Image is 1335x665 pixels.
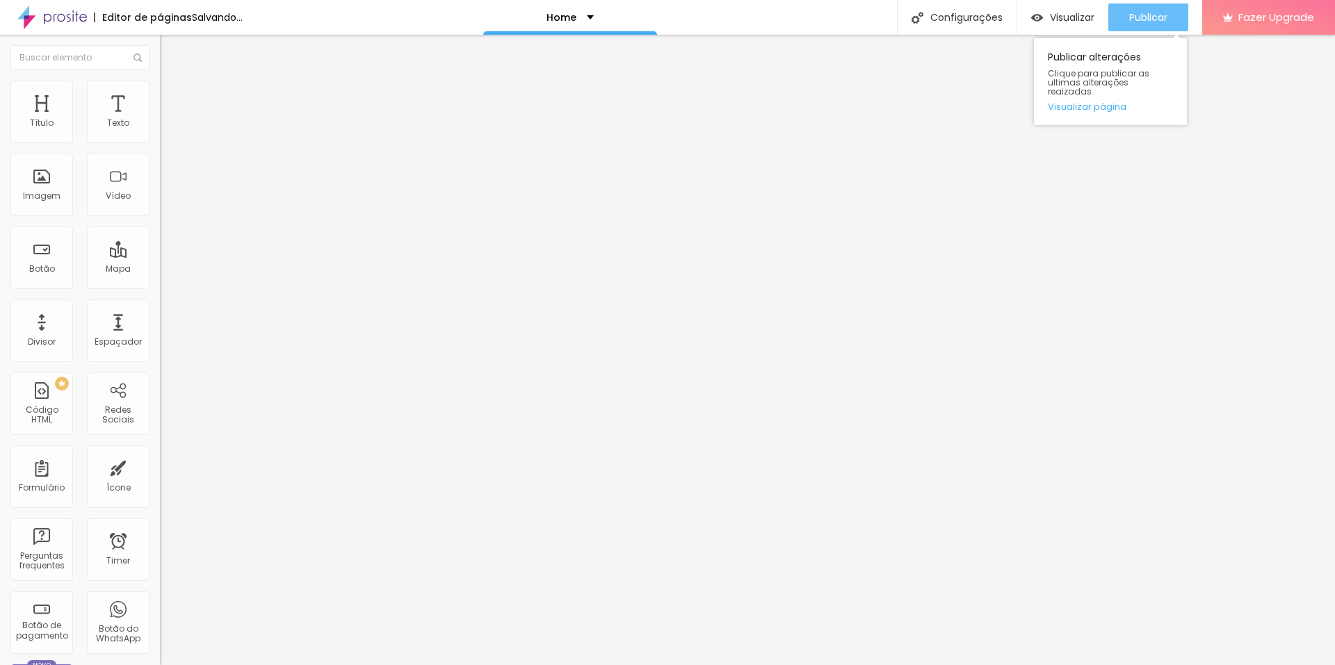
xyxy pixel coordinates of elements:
[90,405,145,425] div: Redes Sociais
[106,264,131,274] div: Mapa
[1048,69,1173,97] span: Clique para publicar as ultimas alterações reaizadas
[1017,3,1108,31] button: Visualizar
[1034,38,1187,125] div: Publicar alterações
[547,13,576,22] p: Home
[23,191,60,201] div: Imagem
[1108,3,1188,31] button: Publicar
[10,45,149,70] input: Buscar elemento
[1050,12,1094,23] span: Visualizar
[1048,102,1173,111] a: Visualizar página
[14,551,69,571] div: Perguntas frequentes
[19,483,65,493] div: Formulário
[1129,12,1167,23] span: Publicar
[192,13,243,22] div: Salvando...
[1031,12,1043,24] img: view-1.svg
[106,483,131,493] div: Ícone
[912,12,923,24] img: Icone
[1238,11,1314,23] span: Fazer Upgrade
[14,621,69,641] div: Botão de pagamento
[30,118,54,128] div: Título
[160,35,1335,665] iframe: Editor
[28,337,56,347] div: Divisor
[90,624,145,644] div: Botão do WhatsApp
[106,191,131,201] div: Vídeo
[133,54,142,62] img: Icone
[94,13,192,22] div: Editor de páginas
[95,337,142,347] div: Espaçador
[106,556,130,566] div: Timer
[107,118,129,128] div: Texto
[14,405,69,425] div: Código HTML
[29,264,55,274] div: Botão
